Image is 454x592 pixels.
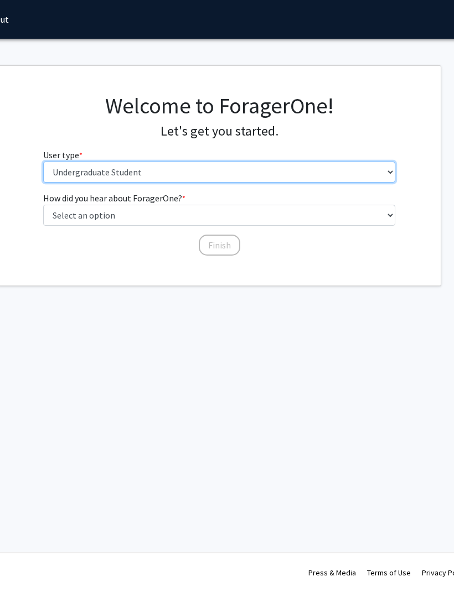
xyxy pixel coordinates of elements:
[43,92,396,119] h1: Welcome to ForagerOne!
[199,235,240,256] button: Finish
[367,568,411,578] a: Terms of Use
[43,148,82,162] label: User type
[8,542,47,584] iframe: Chat
[43,191,185,205] label: How did you hear about ForagerOne?
[43,123,396,139] h4: Let's get you started.
[308,568,356,578] a: Press & Media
